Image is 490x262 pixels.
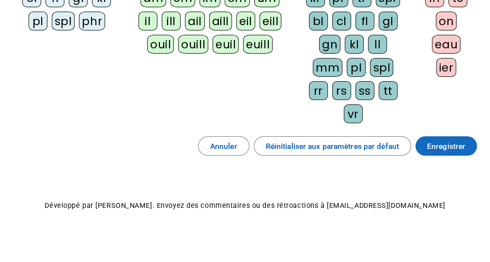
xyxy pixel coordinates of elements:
div: fl [355,12,374,30]
div: mm [313,58,342,77]
div: eill [260,12,281,30]
div: il [138,12,157,30]
button: Réinitialiser aux paramètres par défaut [254,136,411,156]
div: eau [432,35,460,54]
div: gn [319,35,340,54]
span: Réinitialiser aux paramètres par défaut [266,140,399,153]
div: ail [185,12,205,30]
div: rs [332,81,351,100]
div: pl [29,12,47,30]
div: pl [347,58,366,77]
div: cl [332,12,351,30]
div: phr [79,12,105,30]
div: ouil [147,35,174,54]
p: Développé par [PERSON_NAME]. Envoyez des commentaires ou des rétroactions à [EMAIL_ADDRESS][DOMAI... [9,199,481,212]
div: rr [309,81,328,100]
div: gl [379,12,398,30]
div: ier [436,58,457,77]
div: vr [344,104,363,123]
div: euil [213,35,239,54]
div: ouill [178,35,208,54]
span: Annuler [210,140,237,153]
div: eil [236,12,255,30]
div: ll [368,35,387,54]
div: spl [52,12,75,30]
button: Enregistrer [415,136,477,156]
div: aill [209,12,232,30]
span: Enregistrer [427,140,465,153]
div: on [436,12,457,30]
div: ill [162,12,181,30]
div: spl [370,58,393,77]
div: euill [243,35,273,54]
div: kl [345,35,364,54]
div: ss [355,81,374,100]
div: tt [379,81,398,100]
button: Annuler [198,136,249,156]
div: bl [309,12,328,30]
